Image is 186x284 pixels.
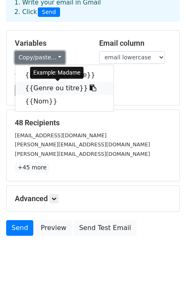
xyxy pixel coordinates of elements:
h5: Variables [15,39,87,48]
small: [PERSON_NAME][EMAIL_ADDRESS][DOMAIN_NAME] [15,151,150,157]
h5: Email column [99,39,171,48]
small: [EMAIL_ADDRESS][DOMAIN_NAME] [15,132,107,138]
h5: Advanced [15,194,171,203]
a: {{email lowercase}} [15,68,114,82]
a: {{Genre ou titre}} [15,82,114,95]
a: +45 more [15,162,49,173]
iframe: Chat Widget [145,244,186,284]
h5: 48 Recipients [15,118,171,127]
span: Send [38,7,60,17]
a: Copy/paste... [15,51,65,64]
div: Example: Madame [30,67,84,79]
a: {{Nom}} [15,95,114,108]
small: [PERSON_NAME][EMAIL_ADDRESS][DOMAIN_NAME] [15,141,150,148]
a: Send Test Email [74,220,136,236]
a: Send [6,220,33,236]
a: Preview [35,220,72,236]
